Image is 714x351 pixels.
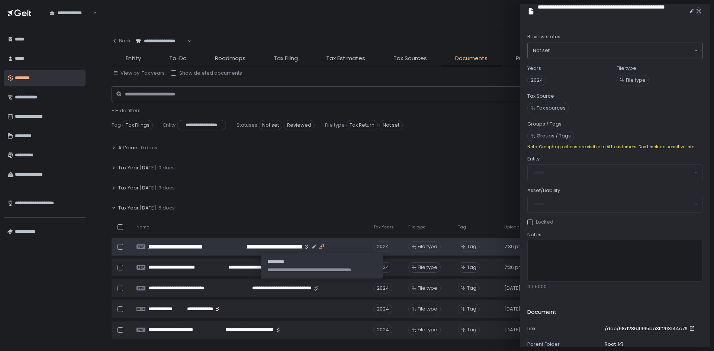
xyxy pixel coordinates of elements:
label: Years [527,65,541,72]
label: File type [617,65,636,72]
span: Tax Sources [393,54,427,63]
input: Search for option [186,38,187,45]
span: Tax Years [373,224,394,230]
span: Tag [467,326,476,333]
div: Note: Group/tag options are visible to ALL customers. Don't include sensitive info [527,144,703,150]
span: To-Do [169,54,187,63]
span: 2024 [527,75,546,85]
span: Tag [467,243,476,250]
div: 0 / 5000 [527,283,703,290]
span: Name [136,224,149,230]
span: File type [418,285,437,292]
div: Search for option [45,5,97,21]
span: Uploaded [504,224,525,230]
div: 2024 [373,241,392,252]
span: Not set [379,120,403,130]
div: Parent Folder [527,341,602,348]
div: 2024 [373,325,392,335]
span: Tag [458,224,466,230]
span: Documents [455,54,488,63]
span: Groups / Tags [537,133,571,139]
span: Roadmaps [215,54,245,63]
span: Review status [527,33,560,40]
span: Not set [533,47,550,54]
span: Notes [527,231,541,238]
span: Entity [527,156,540,162]
span: Tax Year [DATE] [118,185,156,191]
span: All Years [118,144,139,151]
div: Search for option [131,33,191,49]
span: File type [418,326,437,333]
h2: Document [527,308,557,316]
span: Tax Filing [274,54,298,63]
a: /doc/68d2864965ba3ff203144c76 [605,325,697,332]
span: Not set [259,120,282,130]
span: File type [626,77,646,84]
div: 2024 [373,283,392,293]
span: File type [418,243,437,250]
span: Projections [516,54,547,63]
label: Tax Source [527,93,554,100]
span: Entity [126,54,141,63]
span: Asset/Liability [527,187,560,194]
span: Tax Filings [122,120,153,130]
span: Tax Year [DATE] [118,205,156,211]
span: File type [408,224,425,230]
span: 3 docs [158,185,175,191]
span: Entity [163,122,176,129]
span: Tax Return [346,120,378,130]
span: [DATE] [504,326,521,333]
input: Search for option [550,47,694,54]
div: Link [527,325,602,332]
span: 0 docs [141,144,157,151]
div: 2024 [373,262,392,273]
span: 7:36 pm [504,264,523,271]
span: File type [325,122,345,129]
span: Tag [467,306,476,312]
span: Tag [467,264,476,271]
span: 5 docs [158,205,175,211]
span: 7:36 pm [504,243,523,250]
span: Tag [467,285,476,292]
span: 0 docs [158,165,175,171]
span: Tax Year [DATE] [118,165,156,171]
div: Search for option [528,42,702,59]
span: File type [418,306,437,312]
button: View by: Tax years [113,70,165,77]
button: - Hide filters [112,107,141,114]
a: Root [605,341,625,348]
span: Statuses [237,122,257,129]
button: Back [112,33,131,48]
div: 2024 [373,304,392,314]
div: Back [112,38,131,44]
span: Tag [112,122,121,129]
span: Tax sources [537,105,566,111]
span: File type [418,264,437,271]
label: Groups / Tags [527,121,562,127]
span: [DATE] [504,285,521,292]
span: [DATE] [504,306,521,312]
span: Tax Estimates [326,54,365,63]
span: Reviewed [284,120,315,130]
